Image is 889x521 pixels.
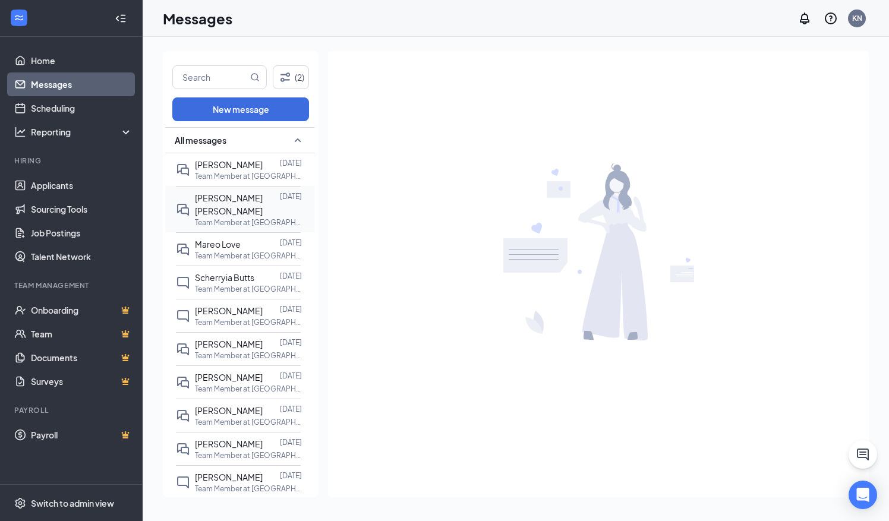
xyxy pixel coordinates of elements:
[14,497,26,509] svg: Settings
[824,11,838,26] svg: QuestionInfo
[14,156,130,166] div: Hiring
[195,472,263,482] span: [PERSON_NAME]
[176,475,190,490] svg: ChatInactive
[280,271,302,281] p: [DATE]
[852,13,862,23] div: KN
[14,280,130,291] div: Team Management
[856,447,870,462] svg: ChatActive
[173,66,248,89] input: Search
[280,437,302,447] p: [DATE]
[195,171,302,181] p: Team Member at [GEOGRAPHIC_DATA] 1146
[195,339,263,349] span: [PERSON_NAME]
[176,242,190,257] svg: DoubleChat
[797,11,812,26] svg: Notifications
[176,442,190,456] svg: DoubleChat
[195,351,302,361] p: Team Member at [GEOGRAPHIC_DATA] 1146
[13,12,25,24] svg: WorkstreamLogo
[195,305,263,316] span: [PERSON_NAME]
[280,337,302,348] p: [DATE]
[31,322,133,346] a: TeamCrown
[176,375,190,390] svg: DoubleChat
[176,276,190,290] svg: ChatInactive
[195,372,263,383] span: [PERSON_NAME]
[31,126,133,138] div: Reporting
[176,203,190,217] svg: DoubleChat
[31,370,133,393] a: SurveysCrown
[280,304,302,314] p: [DATE]
[273,65,309,89] button: Filter (2)
[195,317,302,327] p: Team Member at [GEOGRAPHIC_DATA] 1146
[280,404,302,414] p: [DATE]
[195,159,263,170] span: [PERSON_NAME]
[849,481,877,509] div: Open Intercom Messenger
[163,8,232,29] h1: Messages
[175,134,226,146] span: All messages
[31,72,133,96] a: Messages
[280,371,302,381] p: [DATE]
[280,471,302,481] p: [DATE]
[195,450,302,460] p: Team Member at [GEOGRAPHIC_DATA] 1146
[195,438,263,449] span: [PERSON_NAME]
[176,409,190,423] svg: DoubleChat
[176,163,190,177] svg: DoubleChat
[172,97,309,121] button: New message
[195,284,302,294] p: Team Member at [GEOGRAPHIC_DATA] 1146
[176,309,190,323] svg: ChatInactive
[31,49,133,72] a: Home
[31,298,133,322] a: OnboardingCrown
[195,405,263,416] span: [PERSON_NAME]
[280,238,302,248] p: [DATE]
[195,272,254,283] span: Scherryia Butts
[195,384,302,394] p: Team Member at [GEOGRAPHIC_DATA] 1146
[195,484,302,494] p: Team Member at [GEOGRAPHIC_DATA] 1146
[176,342,190,356] svg: DoubleChat
[195,251,302,261] p: Team Member at [GEOGRAPHIC_DATA] 1146
[291,133,305,147] svg: SmallChevronUp
[14,405,130,415] div: Payroll
[31,221,133,245] a: Job Postings
[250,72,260,82] svg: MagnifyingGlass
[31,96,133,120] a: Scheduling
[31,173,133,197] a: Applicants
[31,423,133,447] a: PayrollCrown
[195,417,302,427] p: Team Member at [GEOGRAPHIC_DATA] 1146
[849,440,877,469] button: ChatActive
[280,158,302,168] p: [DATE]
[195,217,302,228] p: Team Member at [GEOGRAPHIC_DATA] 1146
[31,497,114,509] div: Switch to admin view
[195,239,241,250] span: Mareo Love
[278,70,292,84] svg: Filter
[31,197,133,221] a: Sourcing Tools
[14,126,26,138] svg: Analysis
[280,191,302,201] p: [DATE]
[31,346,133,370] a: DocumentsCrown
[31,245,133,269] a: Talent Network
[115,12,127,24] svg: Collapse
[195,192,263,216] span: [PERSON_NAME] [PERSON_NAME]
